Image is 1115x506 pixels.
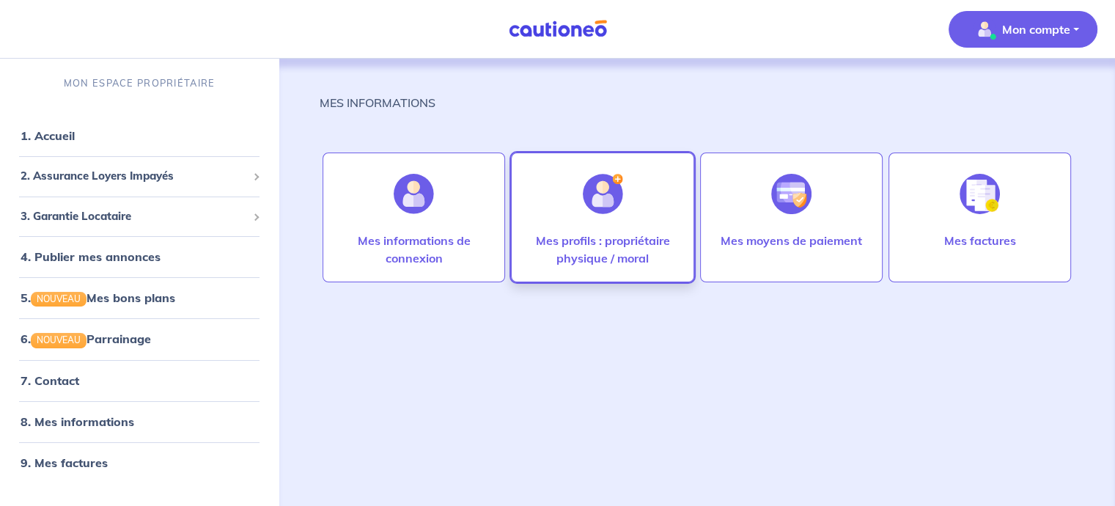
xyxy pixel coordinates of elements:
span: 3. Garantie Locataire [21,208,247,225]
p: MON ESPACE PROPRIÉTAIRE [64,76,215,90]
div: 2. Assurance Loyers Impayés [6,162,273,191]
img: Cautioneo [503,20,613,38]
div: 1. Accueil [6,121,273,150]
a: 1. Accueil [21,128,75,143]
div: 8. Mes informations [6,407,273,436]
a: 7. Contact [21,373,79,388]
p: Mes profils : propriétaire physique / moral [526,232,678,267]
div: 6.NOUVEAUParrainage [6,324,273,353]
div: 9. Mes factures [6,448,273,477]
div: 7. Contact [6,366,273,395]
p: Mes factures [943,232,1015,249]
p: Mes moyens de paiement [721,232,862,249]
img: illu_account.svg [394,174,434,214]
span: 2. Assurance Loyers Impayés [21,168,247,185]
div: 5.NOUVEAUMes bons plans [6,283,273,312]
a: 6.NOUVEAUParrainage [21,331,151,346]
p: Mon compte [1002,21,1070,38]
img: illu_account_add.svg [583,174,623,214]
a: 9. Mes factures [21,455,108,470]
img: illu_credit_card_no_anim.svg [771,174,812,214]
button: illu_account_valid_menu.svgMon compte [949,11,1097,48]
p: MES INFORMATIONS [320,94,435,111]
p: Mes informations de connexion [338,232,490,267]
div: 4. Publier mes annonces [6,242,273,271]
a: 8. Mes informations [21,414,134,429]
div: 3. Garantie Locataire [6,202,273,231]
a: 5.NOUVEAUMes bons plans [21,290,175,305]
img: illu_account_valid_menu.svg [973,18,996,41]
img: illu_invoice.svg [960,174,1000,214]
a: 4. Publier mes annonces [21,249,161,264]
